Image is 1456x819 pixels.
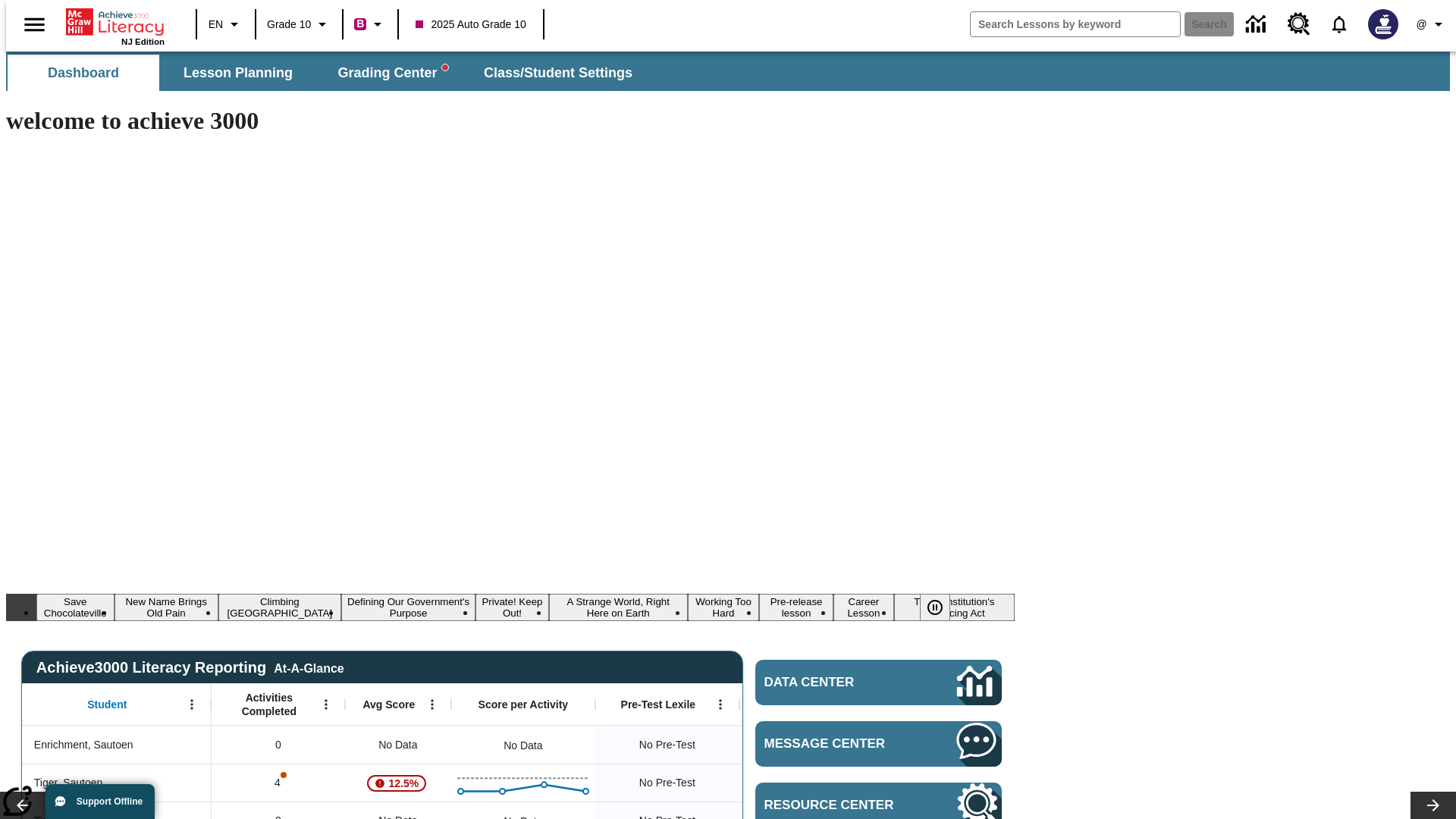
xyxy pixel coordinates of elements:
[6,55,646,91] div: SubNavbar
[218,594,341,621] button: Slide 3 Climbing Mount Tai
[1368,9,1398,39] img: Avatar
[920,594,965,621] div: Pause
[759,594,833,621] button: Slide 8 Pre-release lesson
[341,594,476,621] button: Slide 4 Defining Our Government's Purpose
[6,107,1015,135] h1: welcome to achieve 3000
[764,798,912,813] span: Resource Center
[1359,5,1407,44] button: Select a new avatar
[833,594,894,621] button: Slide 9 Career Lesson
[688,594,759,621] button: Slide 7 Working Too Hard
[362,698,415,711] span: Avg Score
[162,55,314,91] button: Lesson Planning
[345,726,451,764] div: No Data, Enrichment, Sautoen
[315,693,337,716] button: Open Menu
[479,698,569,711] span: Score per Activity
[475,594,548,621] button: Slide 5 Private! Keep Out!
[36,594,115,621] button: Slide 1 Save Chocolateville
[8,55,159,91] button: Dashboard
[484,64,632,82] span: Class/Student Settings
[894,594,1015,621] button: Slide 10 The Constitution's Balancing Act
[639,737,695,753] span: No Pre-Test, Enrichment, Sautoen
[219,691,319,718] span: Activities Completed
[549,594,688,621] button: Slide 6 A Strange World, Right Here on Earth
[121,37,165,46] span: NJ Edition
[1416,17,1426,33] span: @
[180,693,203,716] button: Open Menu
[261,11,337,38] button: Grade: Grade 10, Select a grade
[496,730,550,761] div: No Data, Enrichment, Sautoen
[755,660,1002,705] a: Data Center
[87,698,127,711] span: Student
[45,784,155,819] button: Support Offline
[48,64,119,82] span: Dashboard
[1279,4,1319,45] a: Resource Center, Will open in new tab
[383,770,425,797] span: 12.5%
[920,594,950,621] button: Pause
[66,5,165,46] div: Home
[273,775,284,791] p: 4
[421,693,444,716] button: Open Menu
[34,737,133,753] span: Enrichment, Sautoen
[212,726,345,764] div: 0, Enrichment, Sautoen
[472,55,645,91] button: Class/Student Settings
[275,737,281,753] span: 0
[34,775,103,791] span: Tiger, Sautoen
[345,764,451,802] div: , 12.5%, Attention! This student's Average First Try Score of 12.5% is below 65%, Tiger, Sautoen
[371,730,425,761] span: No Data
[212,764,345,802] div: 4, One or more Activity scores may be invalid., Tiger, Sautoen
[317,55,469,91] button: Grading Center
[356,14,364,33] span: B
[739,764,883,802] div: No Data, Tiger, Sautoen
[1237,4,1279,45] a: Data Center
[36,659,344,676] span: Achieve3000 Literacy Reporting
[274,659,344,676] div: At-A-Glance
[639,775,695,791] span: No Pre-Test, Tiger, Sautoen
[755,721,1002,767] a: Message Center
[1407,11,1456,38] button: Profile/Settings
[739,726,883,764] div: No Data, Enrichment, Sautoen
[184,64,293,82] span: Lesson Planning
[621,698,696,711] span: Pre-Test Lexile
[12,2,57,47] button: Open side menu
[1410,792,1456,819] button: Lesson carousel, Next
[115,594,218,621] button: Slide 2 New Name Brings Old Pain
[348,11,393,38] button: Boost Class color is violet red. Change class color
[209,17,223,33] span: EN
[971,12,1180,36] input: search field
[764,736,912,752] span: Message Center
[709,693,732,716] button: Open Menu
[416,17,526,33] span: 2025 Auto Grade 10
[764,675,906,690] span: Data Center
[267,17,311,33] span: Grade 10
[1319,5,1359,44] a: Notifications
[337,64,447,82] span: Grading Center
[6,52,1450,91] div: SubNavbar
[77,796,143,807] span: Support Offline
[442,64,448,71] svg: writing assistant alert
[202,11,250,38] button: Language: EN, Select a language
[66,7,165,37] a: Home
